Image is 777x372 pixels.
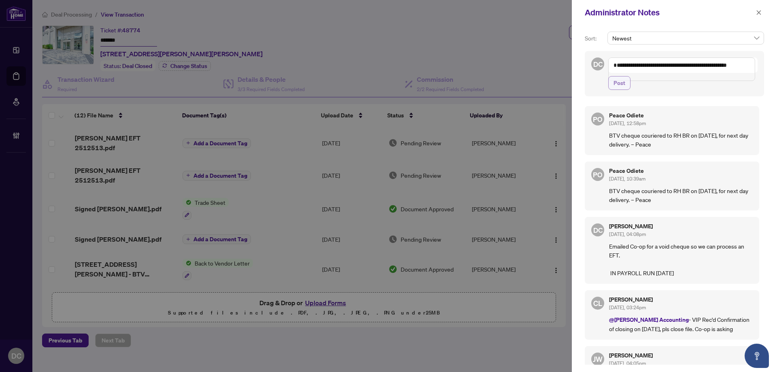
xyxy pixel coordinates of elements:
p: Sort: [585,34,604,43]
p: Emailed Co-op for a void cheque so we can process an EFT. IN PAYROLL RUN [DATE] [609,242,753,277]
p: - VIP Rec'd Confirmation of closing on [DATE], pls close file. Co-op is asking [609,315,753,333]
div: Administrator Notes [585,6,754,19]
h5: [PERSON_NAME] [609,297,753,302]
span: PO [593,113,602,124]
h5: Peace Odiete [609,168,753,174]
span: Newest [612,32,759,44]
span: [DATE], 04:05pm [609,360,646,366]
button: Open asap [745,344,769,368]
span: @[PERSON_NAME] Accounting [609,316,689,323]
span: [DATE], 03:24pm [609,304,646,310]
span: DC [593,224,603,235]
span: CL [593,298,602,309]
span: [DATE], 04:08pm [609,231,646,237]
span: close [756,10,762,15]
span: [DATE], 12:58pm [609,120,646,126]
p: BTV cheque couriered to RH BR on [DATE], for next day delivery. – Peace [609,131,753,149]
h5: [PERSON_NAME] [609,223,753,229]
h5: Peace Odiete [609,113,753,118]
h5: [PERSON_NAME] [609,353,753,358]
span: Post [614,77,625,89]
span: [DATE], 10:39am [609,176,645,182]
span: PO [593,169,602,180]
span: DC [593,58,603,69]
button: Post [608,76,631,90]
span: JW [593,353,603,365]
p: BTV cheque couriered to RH BR on [DATE], for next day delivery. – Peace [609,186,753,204]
